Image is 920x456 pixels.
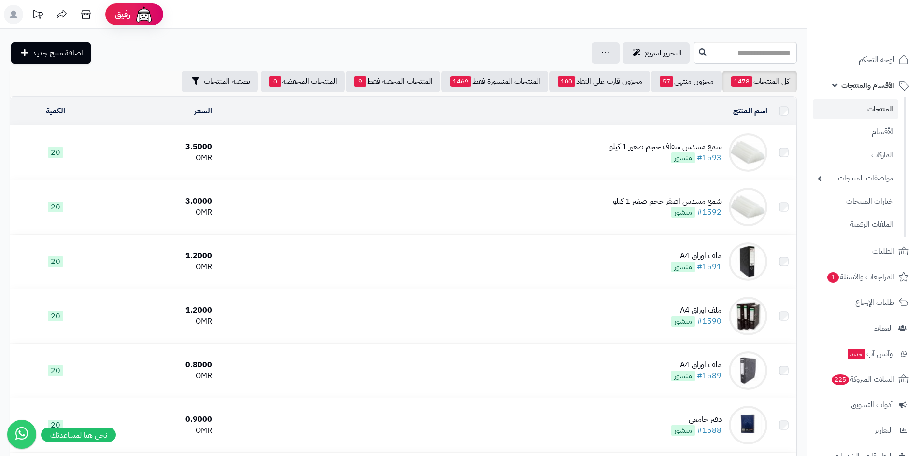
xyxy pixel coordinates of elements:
span: منشور [671,152,695,163]
a: السلات المتروكة225 [813,368,914,391]
img: شمع مسدس شفاف حجم صغير 1 كيلو [729,133,767,172]
div: 0.9000 [105,414,212,425]
img: دفتر جامعي [729,406,767,444]
span: اضافة منتج جديد [32,47,83,59]
a: الأقسام [813,122,898,142]
div: 3.5000 [105,141,212,152]
img: ai-face.png [134,5,154,24]
span: منشور [671,425,695,436]
span: 100 [558,76,575,87]
span: العملاء [874,321,893,335]
img: ملف اوراق A4 [729,242,767,281]
span: 57 [660,76,673,87]
span: طلبات الإرجاع [855,296,894,309]
span: جديد [848,349,865,359]
a: كل المنتجات1478 [722,71,797,92]
button: تصفية المنتجات [182,71,258,92]
div: 3.0000 [105,196,212,207]
span: منشور [671,371,695,381]
a: #1588 [697,425,722,436]
div: 1.2000 [105,305,212,316]
a: العملاء [813,317,914,340]
span: 20 [48,365,63,376]
span: 20 [48,202,63,212]
a: اضافة منتج جديد [11,42,91,64]
span: منشور [671,207,695,218]
span: 0 [269,76,281,87]
a: طلبات الإرجاع [813,291,914,314]
span: منشور [671,316,695,327]
a: تحديثات المنصة [26,5,50,27]
span: 20 [48,256,63,267]
div: 0.8000 [105,359,212,371]
span: 20 [48,420,63,430]
span: رفيق [115,9,130,20]
span: 1 [827,272,839,283]
span: الأقسام والمنتجات [841,79,894,92]
span: 9 [354,76,366,87]
div: ملف اوراق A4 [671,305,722,316]
a: مواصفات المنتجات [813,168,898,189]
span: التحرير لسريع [645,47,682,59]
a: المراجعات والأسئلة1 [813,265,914,289]
div: OMR [105,371,212,382]
div: شمع مسدس شفاف حجم صغير 1 كيلو [609,141,722,152]
a: لوحة التحكم [813,48,914,71]
a: وآتس آبجديد [813,342,914,365]
a: السعر [194,105,212,117]
a: التحرير لسريع [623,42,690,64]
a: التقارير [813,419,914,442]
img: ملف اوراق A4 [729,351,767,390]
span: وآتس آب [847,347,893,360]
span: 20 [48,311,63,321]
div: OMR [105,152,212,164]
img: شمع مسدس اصفر حجم صغير 1 كيلو [729,188,767,226]
div: ملف اوراق A4 [671,250,722,262]
div: دفتر جامعي [671,414,722,425]
div: OMR [105,207,212,218]
div: OMR [105,425,212,436]
a: مخزون منتهي57 [651,71,722,92]
div: ملف اوراق A4 [671,359,722,371]
a: المنتجات المنشورة فقط1469 [441,71,548,92]
a: الماركات [813,145,898,166]
div: 1.2000 [105,250,212,262]
a: #1592 [697,207,722,218]
span: المراجعات والأسئلة [826,270,894,284]
span: 20 [48,147,63,158]
a: الكمية [46,105,65,117]
img: ملف اوراق A4 [729,297,767,335]
a: اسم المنتج [733,105,767,117]
span: أدوات التسويق [851,398,893,412]
span: 1478 [731,76,752,87]
a: #1590 [697,316,722,327]
span: السلات المتروكة [831,373,894,386]
div: شمع مسدس اصفر حجم صغير 1 كيلو [613,196,722,207]
span: 1469 [450,76,471,87]
span: التقارير [875,424,893,437]
a: الطلبات [813,240,914,263]
span: تصفية المنتجات [204,76,250,87]
a: المنتجات [813,99,898,119]
div: OMR [105,316,212,327]
a: #1589 [697,370,722,382]
div: OMR [105,262,212,273]
span: 225 [832,374,849,385]
a: مخزون قارب على النفاذ100 [549,71,650,92]
a: الملفات الرقمية [813,214,898,235]
a: #1593 [697,152,722,164]
a: خيارات المنتجات [813,191,898,212]
span: الطلبات [872,245,894,258]
a: المنتجات المخفضة0 [261,71,345,92]
span: منشور [671,262,695,272]
a: #1591 [697,261,722,273]
span: لوحة التحكم [859,53,894,67]
a: أدوات التسويق [813,393,914,416]
a: المنتجات المخفية فقط9 [346,71,440,92]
